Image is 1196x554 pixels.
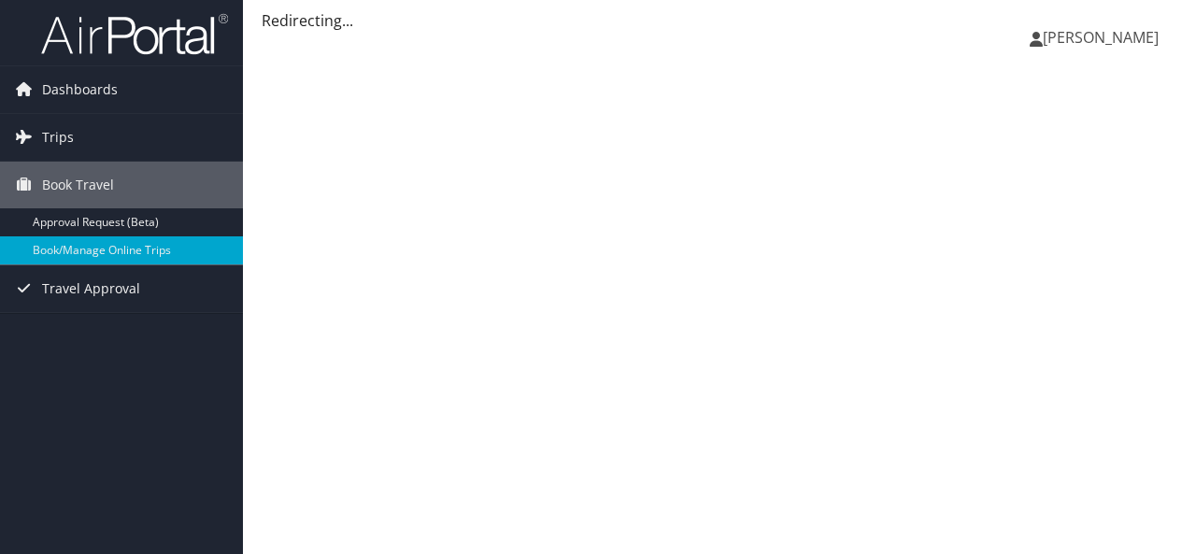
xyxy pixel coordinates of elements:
[42,265,140,312] span: Travel Approval
[1043,27,1159,48] span: [PERSON_NAME]
[262,9,1177,32] div: Redirecting...
[42,66,118,113] span: Dashboards
[42,114,74,161] span: Trips
[41,12,228,56] img: airportal-logo.png
[42,162,114,208] span: Book Travel
[1030,9,1177,65] a: [PERSON_NAME]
